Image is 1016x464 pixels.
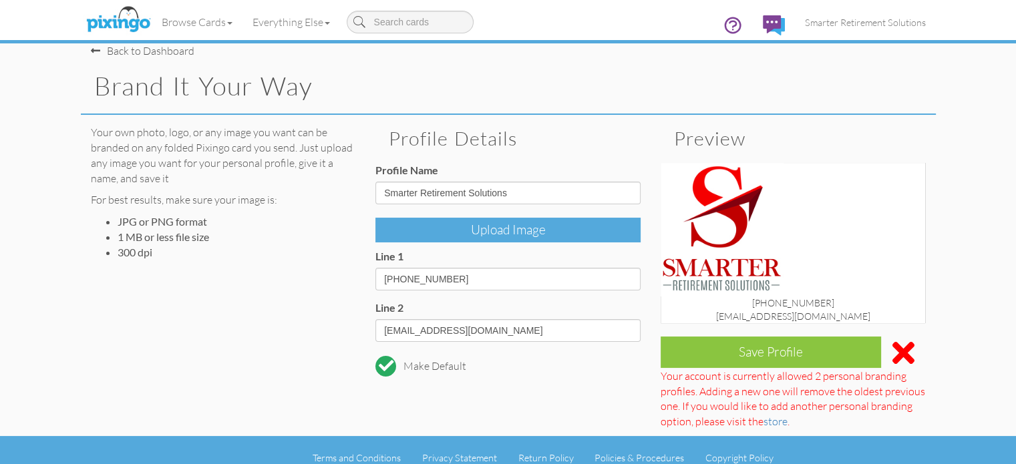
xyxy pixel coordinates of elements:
a: Policies & Procedures [595,452,684,463]
div: Save Profile [661,336,882,368]
li: 1 MB or less file size [118,230,356,245]
a: Copyright Policy [705,452,774,463]
li: JPG or PNG format [118,214,356,230]
a: Privacy Statement [422,452,497,463]
a: Browse Cards [152,5,242,39]
img: pixingo logo [83,3,154,37]
span: Smarter Retirement Solutions [805,17,926,28]
li: 300 dpi [118,245,356,260]
p: Your account is currently allowed 2 personal branding profiles. Adding a new one will remove the ... [661,336,926,429]
div: Upload Image [375,218,641,242]
a: Smarter Retirement Solutions [795,5,936,39]
h2: Preview [674,128,912,150]
a: store [764,415,788,428]
a: Return Policy [518,452,573,463]
a: Terms and Conditions [313,452,401,463]
h2: Profile Details [389,128,627,150]
a: Everything Else [242,5,340,39]
p: Your own photo, logo, or any image you want can be branded on any folded Pixingo card you send. J... [91,125,356,186]
h1: Brand it your way [94,72,936,100]
div: Make Default [403,359,466,374]
img: comments.svg [763,15,785,35]
span: [PHONE_NUMBER] [752,297,834,308]
label: Profile Name [375,163,438,178]
label: Line 1 [375,249,403,264]
span: [EMAIL_ADDRESS][DOMAIN_NAME] [716,310,870,322]
p: For best results, make sure your image is: [91,192,356,208]
label: Line 2 [375,300,403,316]
img: 20201229-182948-2c8795f8bfdc-250.jpg [661,163,784,296]
input: Search cards [347,11,474,33]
